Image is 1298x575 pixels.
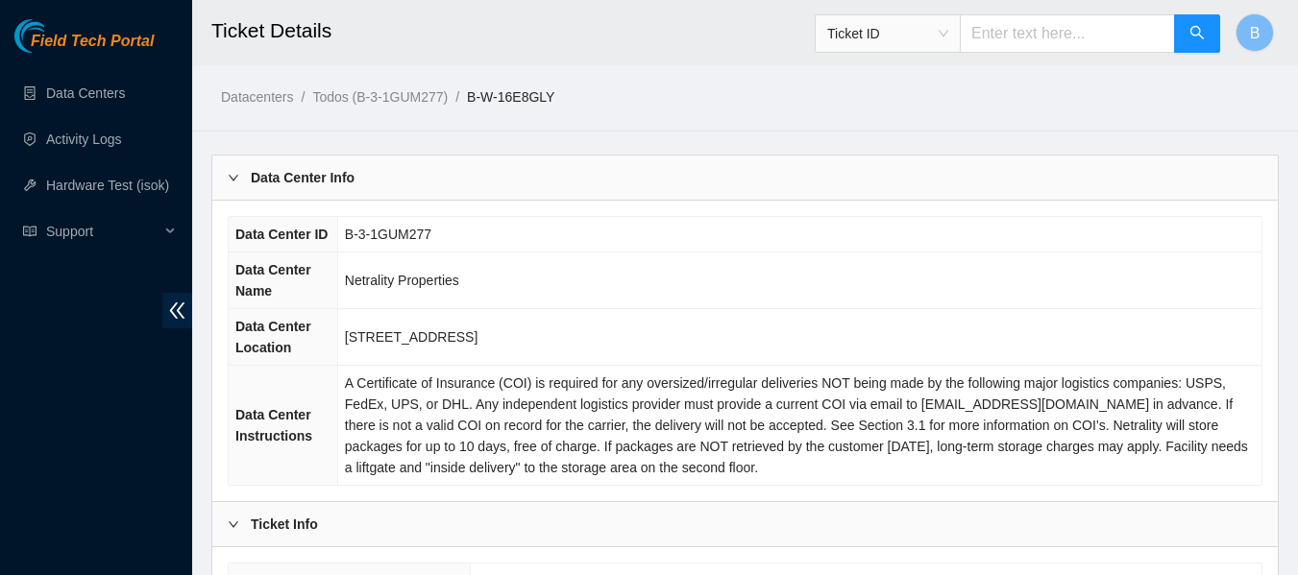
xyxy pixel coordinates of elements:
[345,273,459,288] span: Netrality Properties
[23,225,37,238] span: read
[46,212,159,251] span: Support
[46,85,125,101] a: Data Centers
[212,156,1278,200] div: Data Center Info
[162,293,192,328] span: double-left
[827,19,948,48] span: Ticket ID
[1189,25,1205,43] span: search
[467,89,554,105] a: B-W-16E8GLY
[312,89,448,105] a: Todos (B-3-1GUM277)
[46,132,122,147] a: Activity Logs
[14,35,154,60] a: Akamai TechnologiesField Tech Portal
[251,514,318,535] b: Ticket Info
[14,19,97,53] img: Akamai Technologies
[345,329,478,345] span: [STREET_ADDRESS]
[235,227,328,242] span: Data Center ID
[235,262,311,299] span: Data Center Name
[46,178,169,193] a: Hardware Test (isok)
[235,407,312,443] span: Data Center Instructions
[251,167,355,188] b: Data Center Info
[212,502,1278,546] div: Ticket Info
[960,14,1175,53] input: Enter text here...
[228,518,239,530] span: right
[345,375,1248,475] span: A Certificate of Insurance (COI) is required for any oversized/irregular deliveries NOT being mad...
[455,89,459,105] span: /
[1236,13,1274,52] button: B
[1250,21,1261,45] span: B
[31,33,154,51] span: Field Tech Portal
[1174,14,1220,53] button: search
[301,89,305,105] span: /
[221,89,293,105] a: Datacenters
[228,172,239,183] span: right
[345,227,431,242] span: B-3-1GUM277
[235,319,311,355] span: Data Center Location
